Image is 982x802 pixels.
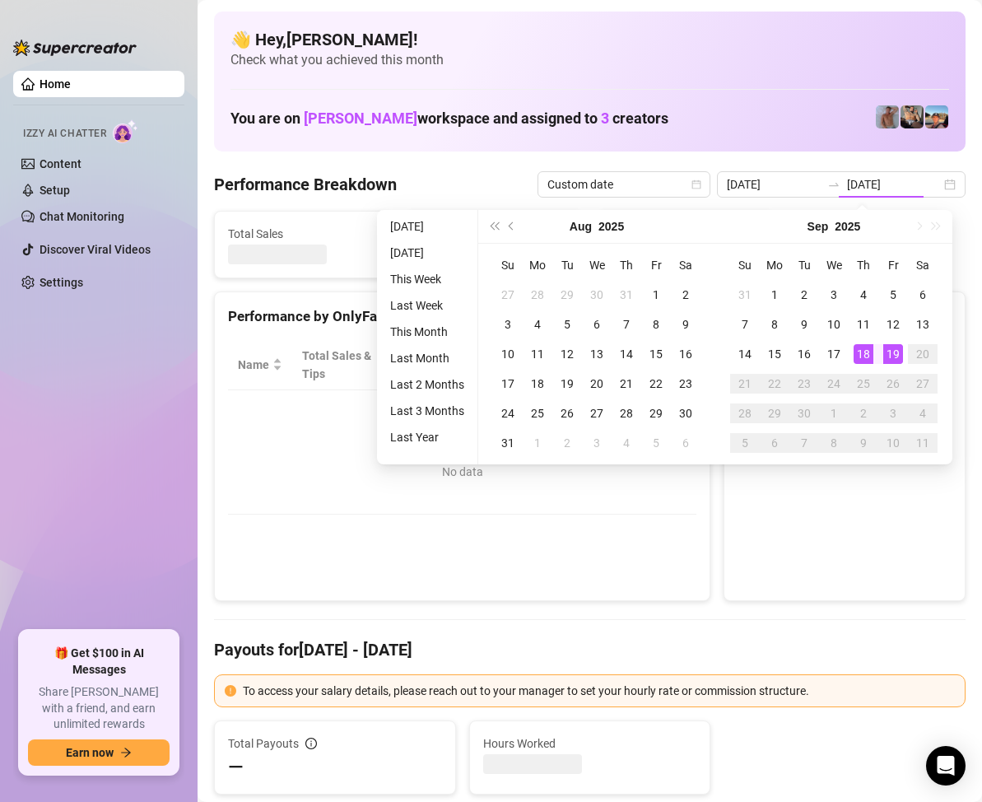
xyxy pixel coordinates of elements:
img: Joey [876,105,899,128]
a: Home [40,77,71,91]
span: Name [238,356,269,374]
span: exclamation-circle [225,685,236,697]
a: Chat Monitoring [40,210,124,223]
span: calendar [691,180,701,189]
button: Earn nowarrow-right [28,739,170,766]
span: 🎁 Get $100 in AI Messages [28,646,170,678]
th: Sales / Hour [503,340,587,390]
span: Earn now [66,746,114,759]
span: Total Payouts [228,734,299,753]
a: Content [40,157,81,170]
span: Active Chats [419,225,569,243]
span: Hours Worked [483,734,697,753]
span: arrow-right [120,747,132,758]
span: Chat Conversion [598,347,674,383]
th: Chat Conversion [588,340,697,390]
span: Sales / Hour [513,347,564,383]
h4: 👋 Hey, [PERSON_NAME] ! [230,28,949,51]
span: Izzy AI Chatter [23,126,106,142]
span: swap-right [827,178,840,191]
span: Messages Sent [611,225,761,243]
img: AI Chatter [113,119,138,143]
a: Setup [40,184,70,197]
span: Share [PERSON_NAME] with a friend, and earn unlimited rewards [28,684,170,733]
h1: You are on workspace and assigned to creators [230,110,668,128]
div: To access your salary details, please reach out to your manager to set your hourly rate or commis... [243,682,955,700]
th: Total Sales & Tips [292,340,396,390]
span: Check what you achieved this month [230,51,949,69]
input: End date [847,175,941,194]
span: 3 [601,110,609,127]
span: Custom date [547,172,700,197]
div: Sales by OnlyFans Creator [738,305,952,328]
a: Discover Viral Videos [40,243,151,256]
img: Zach [925,105,948,128]
th: Name [228,340,292,390]
span: Total Sales & Tips [302,347,373,383]
div: Est. Hours Worked [406,347,481,383]
input: Start date [727,175,821,194]
div: No data [244,463,680,481]
h4: Performance Breakdown [214,173,397,196]
span: Total Sales [228,225,378,243]
span: to [827,178,840,191]
span: info-circle [305,738,317,749]
span: — [228,754,244,781]
a: Settings [40,276,83,289]
img: logo-BBDzfeDw.svg [13,40,137,56]
div: Performance by OnlyFans Creator [228,305,696,328]
img: George [901,105,924,128]
h4: Payouts for [DATE] - [DATE] [214,638,966,661]
span: [PERSON_NAME] [304,110,417,127]
div: Open Intercom Messenger [926,746,966,786]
